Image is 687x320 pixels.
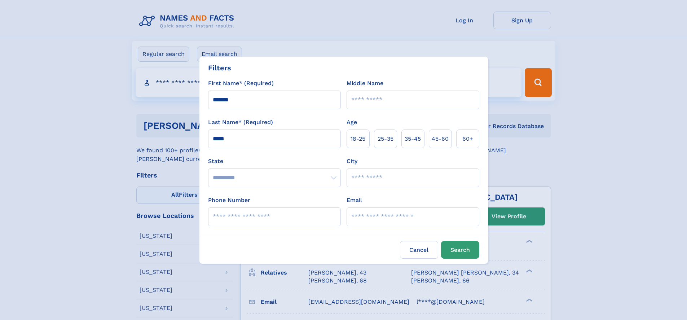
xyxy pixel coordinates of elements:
label: State [208,157,341,166]
div: Filters [208,62,231,73]
label: City [347,157,357,166]
span: 60+ [462,135,473,143]
label: Email [347,196,362,205]
label: Cancel [400,241,438,259]
span: 18‑25 [351,135,365,143]
label: Last Name* (Required) [208,118,273,127]
label: Middle Name [347,79,383,88]
button: Search [441,241,479,259]
span: 35‑45 [405,135,421,143]
span: 45‑60 [432,135,449,143]
span: 25‑35 [378,135,393,143]
label: First Name* (Required) [208,79,274,88]
label: Age [347,118,357,127]
label: Phone Number [208,196,250,205]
